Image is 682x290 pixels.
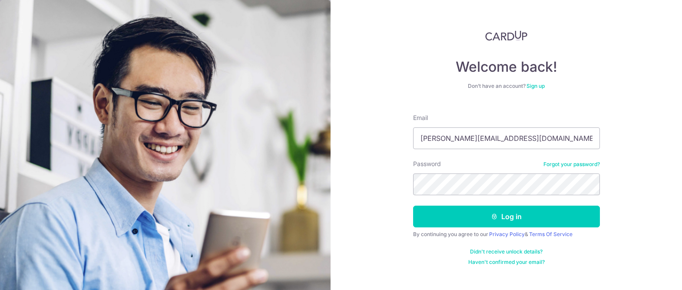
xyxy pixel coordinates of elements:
label: Email [413,113,428,122]
div: Don’t have an account? [413,83,600,90]
a: Didn't receive unlock details? [470,248,543,255]
a: Sign up [526,83,545,89]
a: Forgot your password? [543,161,600,168]
a: Terms Of Service [529,231,573,237]
input: Enter your Email [413,127,600,149]
a: Haven't confirmed your email? [468,259,545,266]
label: Password [413,160,441,168]
h4: Welcome back! [413,58,600,76]
div: By continuing you agree to our & [413,231,600,238]
img: CardUp Logo [485,30,528,41]
a: Privacy Policy [489,231,525,237]
button: Log in [413,206,600,227]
